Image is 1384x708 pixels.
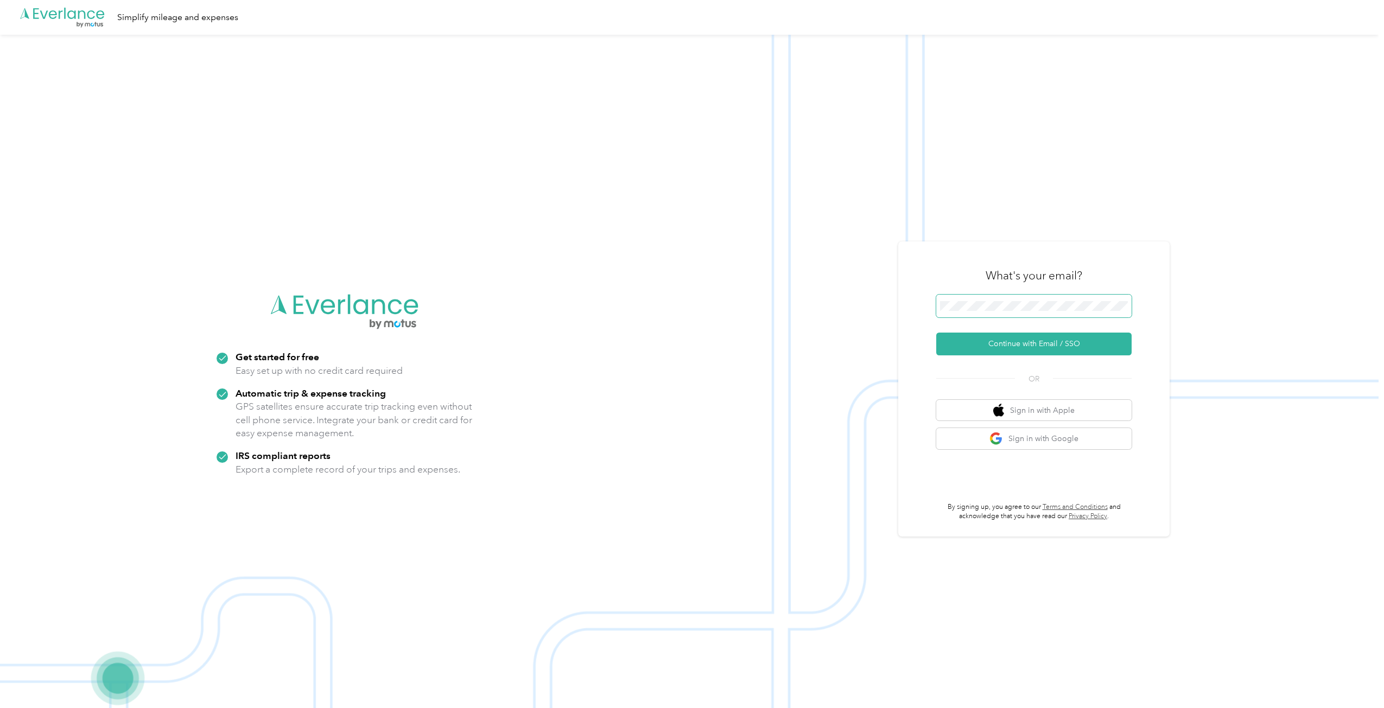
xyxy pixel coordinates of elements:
[989,432,1003,445] img: google logo
[936,428,1132,449] button: google logoSign in with Google
[236,450,331,461] strong: IRS compliant reports
[1043,503,1108,511] a: Terms and Conditions
[1015,373,1053,385] span: OR
[236,387,386,399] strong: Automatic trip & expense tracking
[236,364,403,378] p: Easy set up with no credit card required
[936,400,1132,421] button: apple logoSign in with Apple
[986,268,1082,283] h3: What's your email?
[236,463,460,476] p: Export a complete record of your trips and expenses.
[236,351,319,362] strong: Get started for free
[117,11,238,24] div: Simplify mileage and expenses
[993,404,1004,417] img: apple logo
[1069,512,1107,520] a: Privacy Policy
[236,400,473,440] p: GPS satellites ensure accurate trip tracking even without cell phone service. Integrate your bank...
[936,502,1132,521] p: By signing up, you agree to our and acknowledge that you have read our .
[936,333,1132,355] button: Continue with Email / SSO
